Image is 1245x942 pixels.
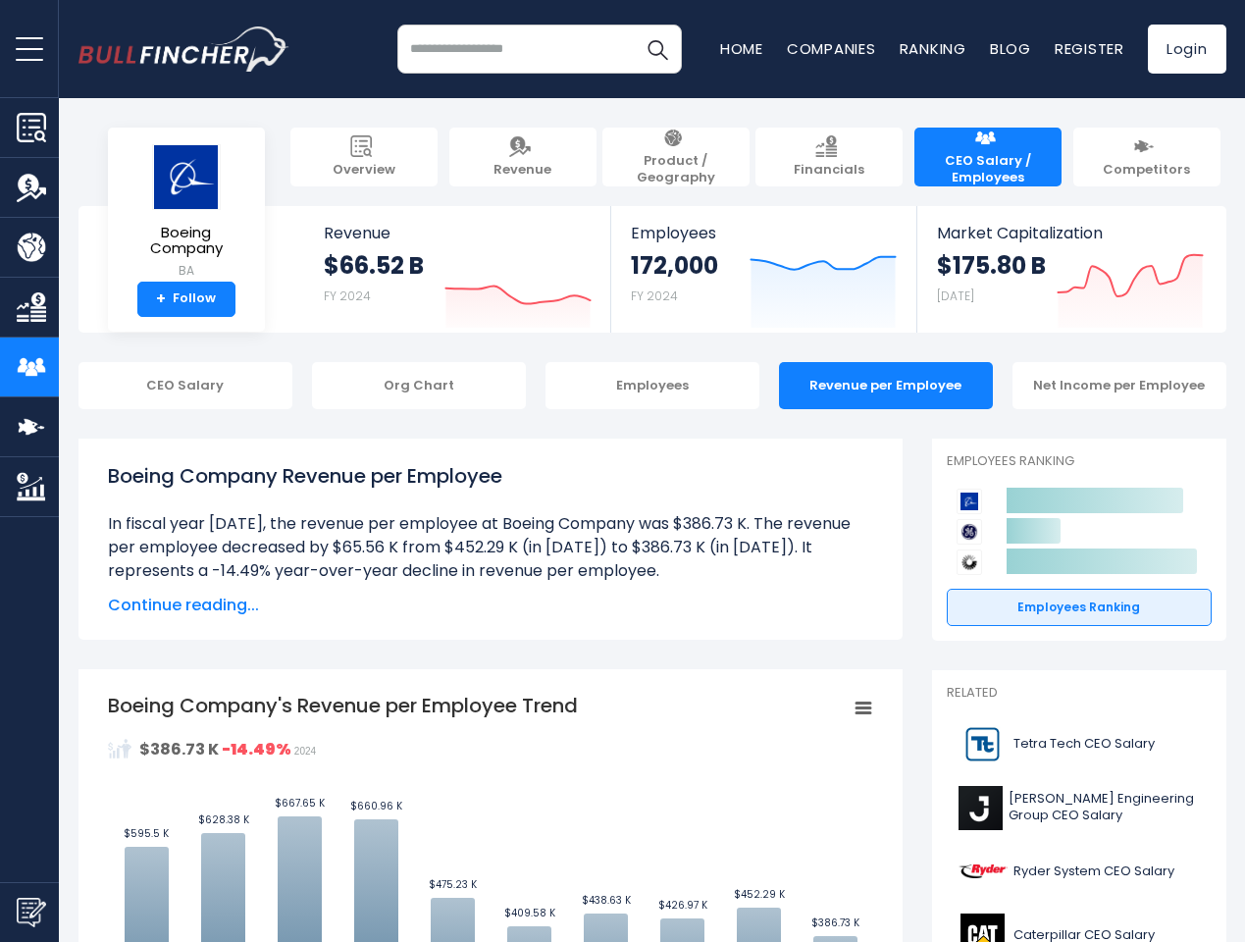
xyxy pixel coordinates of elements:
[947,781,1212,835] a: [PERSON_NAME] Engineering Group CEO Salary
[197,812,249,827] text: $628.38 K
[312,362,526,409] div: Org Chart
[1012,362,1226,409] div: Net Income per Employee
[1103,162,1190,179] span: Competitors
[779,362,993,409] div: Revenue per Employee
[900,38,966,59] a: Ranking
[631,224,897,242] span: Employees
[108,737,131,760] img: RevenuePerEmployee.svg
[581,893,631,908] text: $438.63 K
[124,225,249,257] span: Boeing Company
[108,461,873,491] h1: Boeing Company Revenue per Employee
[350,799,403,813] text: $660.96 K
[108,594,873,617] span: Continue reading...
[324,288,371,304] small: FY 2024
[959,786,1003,830] img: J logo
[917,206,1223,333] a: Market Capitalization $175.80 B [DATE]
[602,128,750,186] a: Product / Geography
[937,224,1204,242] span: Market Capitalization
[612,153,740,186] span: Product / Geography
[924,153,1052,186] span: CEO Salary / Employees
[78,362,292,409] div: CEO Salary
[1148,25,1226,74] a: Login
[1055,38,1124,59] a: Register
[657,898,707,913] text: $426.97 K
[720,38,763,59] a: Home
[137,282,235,317] a: +Follow
[275,796,326,811] text: $667.65 K
[108,512,873,583] li: In fiscal year [DATE], the revenue per employee at Boeing Company was $386.73 K. The revenue per ...
[957,519,982,545] img: GE Aerospace competitors logo
[124,262,249,280] small: BA
[947,845,1212,899] a: Ryder System CEO Salary
[493,162,551,179] span: Revenue
[733,887,785,902] text: $452.29 K
[947,685,1212,702] p: Related
[959,850,1008,894] img: R logo
[755,128,903,186] a: Financials
[947,589,1212,626] a: Employees Ranking
[290,128,438,186] a: Overview
[1009,791,1200,824] span: [PERSON_NAME] Engineering Group CEO Salary
[324,224,592,242] span: Revenue
[611,206,916,333] a: Employees 172,000 FY 2024
[787,38,876,59] a: Companies
[123,143,250,282] a: Boeing Company BA
[957,549,982,575] img: RTX Corporation competitors logo
[957,489,982,514] img: Boeing Company competitors logo
[794,162,864,179] span: Financials
[631,288,678,304] small: FY 2024
[304,206,611,333] a: Revenue $66.52 B FY 2024
[449,128,597,186] a: Revenue
[914,128,1062,186] a: CEO Salary / Employees
[222,738,291,760] strong: -14.49%
[78,26,289,72] a: Go to homepage
[1013,736,1155,753] span: Tetra Tech CEO Salary
[990,38,1031,59] a: Blog
[333,162,395,179] span: Overview
[937,250,1046,281] strong: $175.80 B
[937,288,974,304] small: [DATE]
[631,250,718,281] strong: 172,000
[545,362,759,409] div: Employees
[947,717,1212,771] a: Tetra Tech CEO Salary
[633,25,682,74] button: Search
[1013,863,1174,880] span: Ryder System CEO Salary
[139,738,219,760] strong: $386.73 K
[811,916,860,930] text: $386.73 K
[429,877,478,892] text: $475.23 K
[324,250,424,281] strong: $66.52 B
[156,290,166,308] strong: +
[503,906,555,920] text: $409.58 K
[959,722,1008,766] img: TTEK logo
[124,826,170,841] text: $595.5 K
[108,692,578,719] tspan: Boeing Company's Revenue per Employee Trend
[78,26,289,72] img: bullfincher logo
[1073,128,1220,186] a: Competitors
[294,746,316,757] span: 2024
[947,453,1212,470] p: Employees Ranking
